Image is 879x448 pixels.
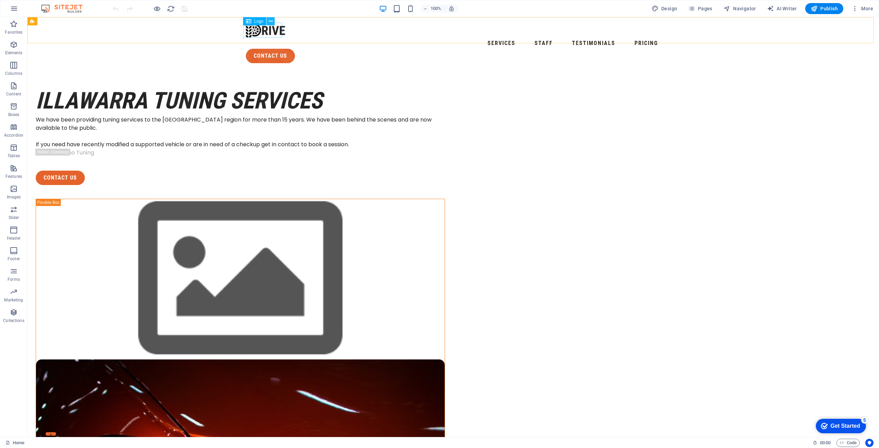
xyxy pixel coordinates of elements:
[18,415,28,418] button: 1
[685,3,715,14] button: Pages
[254,19,263,23] span: Logo
[167,5,175,13] i: Reload page
[7,236,21,241] p: Header
[813,439,831,447] h6: Session time
[8,153,20,159] p: Tables
[7,194,21,200] p: Images
[4,297,23,303] p: Marketing
[849,3,876,14] button: More
[5,50,23,56] p: Elements
[167,4,175,13] button: reload
[39,4,91,13] img: Editor Logo
[652,5,677,12] span: Design
[764,3,800,14] button: AI Writer
[649,3,680,14] div: Design (Ctrl+Alt+Y)
[431,4,442,13] h6: 100%
[805,3,843,14] button: Publish
[19,8,48,14] div: Get Started
[811,5,838,12] span: Publish
[5,439,24,447] a: Click to cancel selection. Double-click to open Pages
[3,318,24,323] p: Collections
[5,71,22,76] p: Columns
[6,91,21,97] p: Content
[8,256,20,262] p: Footer
[767,5,797,12] span: AI Writer
[836,439,860,447] button: Code
[8,277,20,282] p: Forms
[5,30,22,35] p: Favorites
[820,439,831,447] span: 00 00
[649,3,680,14] button: Design
[852,5,873,12] span: More
[448,5,455,12] i: On resize automatically adjust zoom level to fit chosen device.
[4,133,23,138] p: Accordion
[825,440,826,445] span: :
[723,5,756,12] span: Navigator
[153,4,161,13] button: Click here to leave preview mode and continue editing
[721,3,759,14] button: Navigator
[420,4,445,13] button: 100%
[865,439,874,447] button: Usercentrics
[49,1,56,8] div: 5
[9,215,19,220] p: Slider
[8,112,20,117] p: Boxes
[4,3,54,18] div: Get Started 5 items remaining, 0% complete
[688,5,712,12] span: Pages
[840,439,857,447] span: Code
[5,174,22,179] p: Features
